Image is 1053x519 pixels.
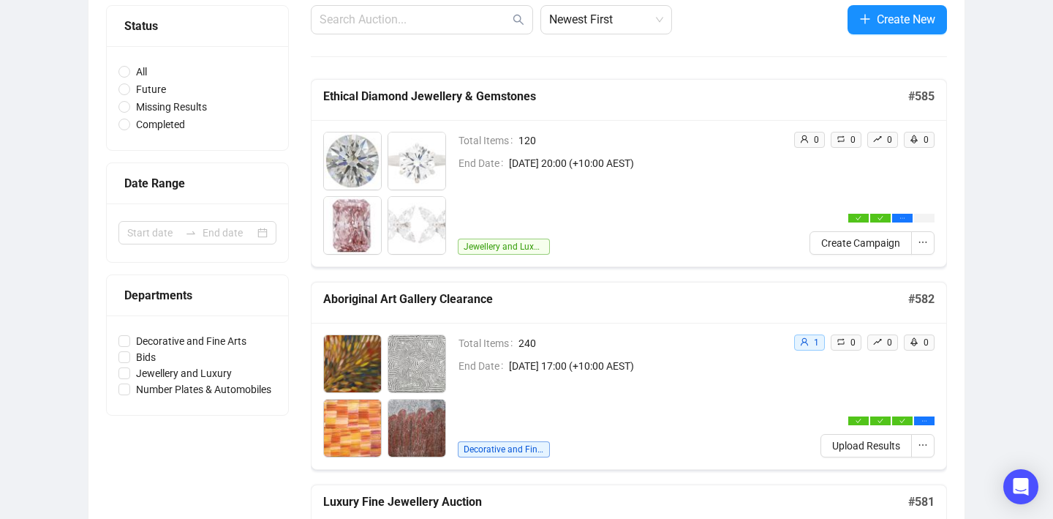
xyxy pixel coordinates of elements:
[877,215,883,221] span: check
[509,358,782,374] span: [DATE] 17:00 (+10:00 AEST)
[513,14,524,26] span: search
[814,337,819,348] span: 1
[832,438,900,454] span: Upload Results
[388,197,445,254] img: 4_1.jpg
[130,99,213,115] span: Missing Results
[130,349,162,365] span: Bids
[203,225,254,241] input: End date
[509,155,782,171] span: [DATE] 20:00 (+10:00 AEST)
[324,197,381,254] img: 3_1.jpg
[124,174,271,193] div: Date Range
[899,215,905,221] span: ellipsis
[185,227,197,239] span: to
[877,418,883,424] span: check
[877,10,935,29] span: Create New
[324,132,381,190] img: 1_1.jpg
[910,337,918,346] span: rocket
[311,79,947,267] a: Ethical Diamond Jewellery & Gemstones#585Total Items120End Date[DATE] 20:00 (+10:00 AEST)Jeweller...
[814,135,819,145] span: 0
[887,135,892,145] span: 0
[873,337,882,346] span: rise
[848,5,947,34] button: Create New
[809,231,912,255] button: Create Campaign
[320,11,510,29] input: Search Auction...
[130,381,277,397] span: Number Plates & Automobiles
[549,6,663,34] span: Newest First
[518,132,782,149] span: 120
[323,291,908,308] h5: Aboriginal Art Gallery Clearance
[127,225,179,241] input: Start date
[918,237,928,247] span: ellipsis
[800,135,809,143] span: user
[323,88,908,105] h5: Ethical Diamond Jewellery & Gemstones
[458,132,518,149] span: Total Items
[918,440,928,450] span: ellipsis
[130,116,191,132] span: Completed
[130,333,252,349] span: Decorative and Fine Arts
[388,132,445,190] img: 2_1.jpg
[518,335,782,351] span: 240
[458,155,509,171] span: End Date
[324,335,381,392] img: 1_1.jpg
[388,335,445,392] img: 2_1.jpg
[800,337,809,346] span: user
[130,64,153,80] span: All
[899,418,905,424] span: check
[124,17,271,35] div: Status
[185,227,197,239] span: swap-right
[821,235,900,251] span: Create Campaign
[859,13,871,25] span: plus
[837,337,845,346] span: retweet
[924,337,929,348] span: 0
[908,493,935,511] h5: # 581
[887,337,892,348] span: 0
[130,365,238,381] span: Jewellery and Luxury
[908,291,935,308] h5: # 582
[850,337,856,348] span: 0
[458,441,550,458] span: Decorative and Fine Arts
[856,418,861,424] span: check
[388,400,445,457] img: 4_1.jpg
[458,335,518,351] span: Total Items
[820,434,912,458] button: Upload Results
[873,135,882,143] span: rise
[921,418,927,424] span: ellipsis
[1003,469,1038,504] div: Open Intercom Messenger
[130,81,172,97] span: Future
[910,135,918,143] span: rocket
[856,215,861,221] span: check
[850,135,856,145] span: 0
[124,286,271,305] div: Departments
[458,239,550,255] span: Jewellery and Luxury
[323,493,908,511] h5: Luxury Fine Jewellery Auction
[311,282,947,470] a: Aboriginal Art Gallery Clearance#582Total Items240End Date[DATE] 17:00 (+10:00 AEST)Decorative an...
[908,88,935,105] h5: # 585
[837,135,845,143] span: retweet
[458,358,509,374] span: End Date
[324,400,381,457] img: 3_1.jpg
[924,135,929,145] span: 0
